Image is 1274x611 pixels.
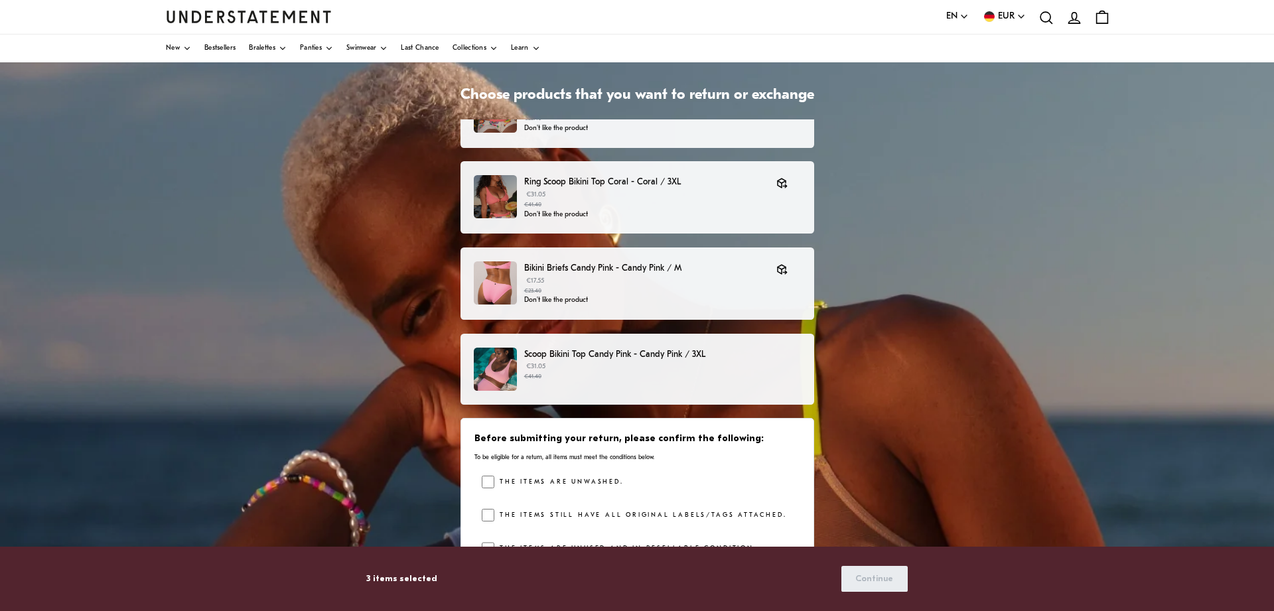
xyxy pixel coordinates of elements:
[401,34,439,62] a: Last Chance
[524,295,763,306] p: Don't like the product
[524,123,763,134] p: Don't like the product
[300,34,333,62] a: Panties
[524,261,763,275] p: Bikini Briefs Candy Pink - Candy Pink / M
[524,202,541,208] strike: €41.40
[511,34,540,62] a: Learn
[474,433,799,446] h3: Before submitting your return, please confirm the following:
[204,34,236,62] a: Bestsellers
[166,34,191,62] a: New
[946,9,957,24] span: EN
[524,276,763,296] p: €17.55
[249,34,287,62] a: Bralettes
[524,348,800,362] p: Scoop Bikini Top Candy Pink - Candy Pink / 3XL
[460,86,814,105] h1: Choose products that you want to return or exchange
[474,261,517,305] img: SOPI-BRF-101-M-pink.jpg
[524,362,800,381] p: €31.05
[494,542,756,555] label: The items are unused and in resellable condition.
[166,45,180,52] span: New
[300,45,322,52] span: Panties
[982,9,1026,24] button: EUR
[494,476,623,489] label: The items are unwashed.
[166,11,332,23] a: Understatement Homepage
[453,34,498,62] a: Collections
[998,9,1015,24] span: EUR
[453,45,486,52] span: Collections
[494,509,786,522] label: The items still have all original labels/tags attached.
[204,45,236,52] span: Bestsellers
[946,9,969,24] button: EN
[249,45,275,52] span: Bralettes
[524,175,763,189] p: Ring Scoop Bikini Top Coral - Coral / 3XL
[474,175,517,218] img: 256_81be63ac-c861-4d7b-9861-ffbd5d417684.jpg
[524,373,541,379] strike: €41.40
[474,348,517,391] img: SOPI-BRA-108-M-pink_52ca8a8c-80b6-4aed-bb4f-09f79dcee241.jpg
[524,190,763,210] p: €31.05
[524,210,763,220] p: Don't like the product
[524,288,541,294] strike: €23.40
[474,453,799,462] p: To be eligible for a return, all items must meet the conditions below.
[511,45,529,52] span: Learn
[346,45,376,52] span: Swimwear
[401,45,439,52] span: Last Chance
[346,34,388,62] a: Swimwear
